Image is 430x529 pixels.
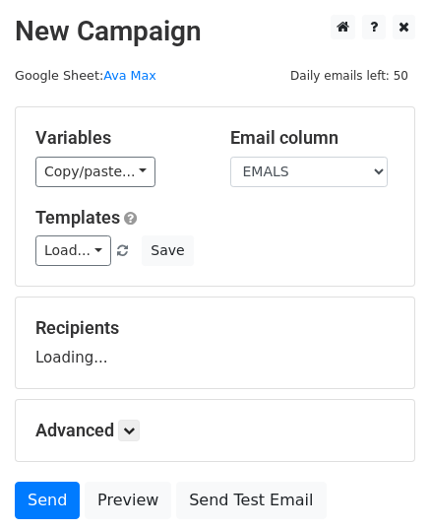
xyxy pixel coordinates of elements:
[35,157,155,187] a: Copy/paste...
[35,420,395,441] h5: Advanced
[15,15,415,48] h2: New Campaign
[35,317,395,368] div: Loading...
[283,68,415,83] a: Daily emails left: 50
[103,68,156,83] a: Ava Max
[230,127,396,149] h5: Email column
[35,207,120,228] a: Templates
[15,68,156,83] small: Google Sheet:
[283,65,415,87] span: Daily emails left: 50
[142,235,193,266] button: Save
[176,482,326,519] a: Send Test Email
[15,482,80,519] a: Send
[35,127,201,149] h5: Variables
[35,317,395,339] h5: Recipients
[85,482,171,519] a: Preview
[35,235,111,266] a: Load...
